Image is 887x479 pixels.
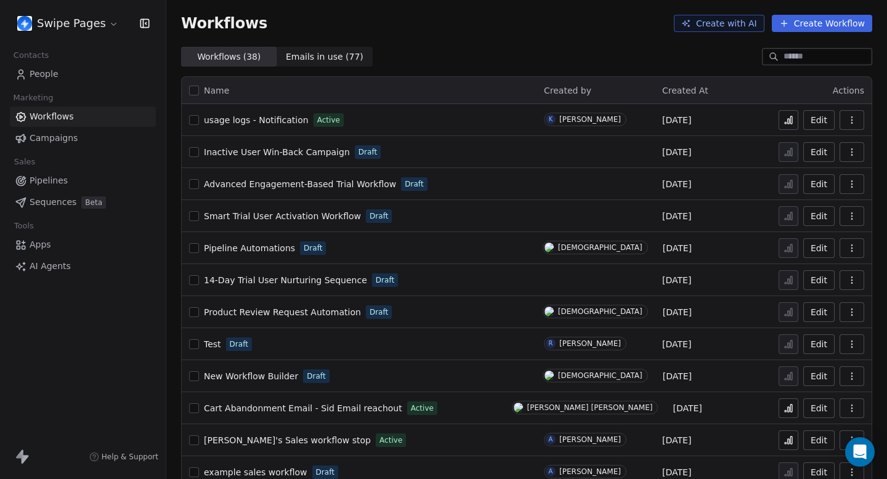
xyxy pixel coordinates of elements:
div: K [549,115,553,124]
a: Edit [803,302,835,322]
span: Sequences [30,196,76,209]
span: usage logs - Notification [204,115,309,125]
a: Campaigns [10,128,156,148]
span: Sales [9,153,41,171]
span: [DATE] [662,146,691,158]
span: Marketing [8,89,59,107]
span: Tools [9,217,39,235]
span: Draft [405,179,423,190]
span: Emails in use ( 77 ) [286,50,363,63]
a: Cart Abandonment Email - Sid Email reachout [204,402,402,414]
div: [DEMOGRAPHIC_DATA] [558,371,642,380]
a: 14-Day Trial User Nurturing Sequence [204,274,367,286]
button: Edit [803,206,835,226]
a: Edit [803,430,835,450]
button: Edit [803,142,835,162]
a: example sales workflow [204,466,307,478]
div: A [549,435,553,445]
span: example sales workflow [204,467,307,477]
img: S [514,403,523,413]
span: Inactive User Win-Back Campaign [204,147,350,157]
span: Actions [833,86,864,95]
a: Apps [10,235,156,255]
span: Cart Abandonment Email - Sid Email reachout [204,403,402,413]
a: Smart Trial User Activation Workflow [204,210,361,222]
span: Help & Support [102,452,158,462]
span: Swipe Pages [37,15,106,31]
span: Contacts [8,46,54,65]
span: 14-Day Trial User Nurturing Sequence [204,275,367,285]
span: Active [411,403,434,414]
span: Draft [376,275,394,286]
div: [PERSON_NAME] [559,115,621,124]
span: Name [204,84,229,97]
span: Draft [304,243,322,254]
span: Created by [544,86,591,95]
img: S [545,371,554,380]
span: Draft [370,211,388,222]
a: Workflows [10,107,156,127]
button: Edit [803,398,835,418]
span: Test [204,339,221,349]
div: [DEMOGRAPHIC_DATA] [558,243,642,252]
a: Product Review Request Automation [204,306,361,318]
span: Draft [230,339,248,350]
span: Active [379,435,402,446]
a: SequencesBeta [10,192,156,212]
span: Product Review Request Automation [204,307,361,317]
span: [DATE] [673,402,702,414]
span: Draft [307,371,325,382]
span: [DATE] [662,434,691,446]
a: [PERSON_NAME]'s Sales workflow stop [204,434,371,446]
a: Help & Support [89,452,158,462]
span: [DATE] [662,210,691,222]
span: Active [317,115,340,126]
a: People [10,64,156,84]
a: usage logs - Notification [204,114,309,126]
span: Workflows [181,15,267,32]
span: Workflows [30,110,74,123]
a: New Workflow Builder [204,370,298,382]
span: [DATE] [662,274,691,286]
div: [PERSON_NAME] [559,467,621,476]
span: Draft [370,307,388,318]
button: Create with AI [674,15,764,32]
span: [DATE] [662,178,691,190]
button: Edit [803,270,835,290]
span: Beta [81,196,106,209]
a: AI Agents [10,256,156,276]
img: user_01J93QE9VH11XXZQZDP4TWZEES.jpg [17,16,32,31]
button: Edit [803,366,835,386]
div: [DEMOGRAPHIC_DATA] [558,307,642,316]
span: Pipelines [30,174,68,187]
span: Advanced Engagement-Based Trial Workflow [204,179,396,189]
span: [DATE] [663,306,692,318]
span: Created At [662,86,708,95]
span: [PERSON_NAME]'s Sales workflow stop [204,435,371,445]
span: New Workflow Builder [204,371,298,381]
span: Apps [30,238,51,251]
span: Draft [358,147,377,158]
a: Test [204,338,221,350]
div: [PERSON_NAME] [559,339,621,348]
span: People [30,68,59,81]
div: [PERSON_NAME] [559,435,621,444]
span: Draft [316,467,334,478]
button: Create Workflow [772,15,872,32]
a: Advanced Engagement-Based Trial Workflow [204,178,396,190]
button: Edit [803,334,835,354]
button: Edit [803,110,835,130]
span: [DATE] [663,242,692,254]
button: Edit [803,174,835,194]
div: [PERSON_NAME] [PERSON_NAME] [527,403,653,412]
button: Swipe Pages [15,13,121,34]
span: Smart Trial User Activation Workflow [204,211,361,221]
span: [DATE] [662,114,691,126]
a: Pipelines [10,171,156,191]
